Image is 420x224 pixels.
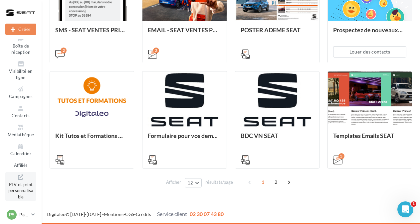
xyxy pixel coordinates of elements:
[125,211,134,217] a: CGS
[411,201,416,207] span: 1
[397,201,413,217] iframe: Intercom live chat
[157,211,187,217] span: Service client
[333,46,406,57] button: Louer des contacts
[55,27,128,40] div: SMS - SEAT VENTES PRIVEES
[5,142,36,158] a: Calendrier
[5,32,36,56] a: Boîte de réception
[8,132,34,137] span: Médiathèque
[5,84,36,100] a: Campagnes
[9,94,33,99] span: Campagnes
[47,211,224,217] span: © [DATE]-[DATE] - - -
[333,132,406,146] div: Templates Emails SEAT
[153,48,159,54] div: 2
[104,211,123,217] a: Mentions
[5,59,36,81] a: Visibilité en ligne
[8,180,34,199] span: PLV et print personnalisable
[241,132,314,146] div: BDC VN SEAT
[47,211,66,217] a: Digitaleo
[10,151,31,157] span: Calendrier
[205,179,233,185] span: résultats/page
[185,178,202,187] button: 12
[148,27,221,40] div: EMAIL - SEAT VENTES PRIVEES
[5,103,36,120] a: Contacts
[55,132,128,146] div: Kit Tutos et Formations Digitaleo
[12,113,30,118] span: Contacts
[5,161,36,169] a: Affiliés
[61,48,67,54] div: 2
[338,153,344,159] div: 5
[166,179,181,185] span: Afficher
[5,24,36,35] div: Nouvelle campagne
[271,177,281,187] span: 2
[19,211,29,218] p: Partenaire Seat
[5,122,36,139] a: Médiathèque
[9,68,32,80] span: Visibilité en ligne
[190,211,224,217] span: 02 30 07 43 80
[11,43,30,55] span: Boîte de réception
[333,27,406,40] div: Prospectez de nouveaux contacts
[188,180,193,185] span: 12
[136,211,151,217] a: Crédits
[5,24,36,35] button: Créer
[9,211,15,218] span: PS
[148,132,221,146] div: Formulaire pour vos demandes
[5,172,36,201] a: PLV et print personnalisable
[5,208,36,221] a: PS Partenaire Seat
[14,163,28,168] span: Affiliés
[241,27,314,40] div: POSTER ADEME SEAT
[258,177,268,187] span: 1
